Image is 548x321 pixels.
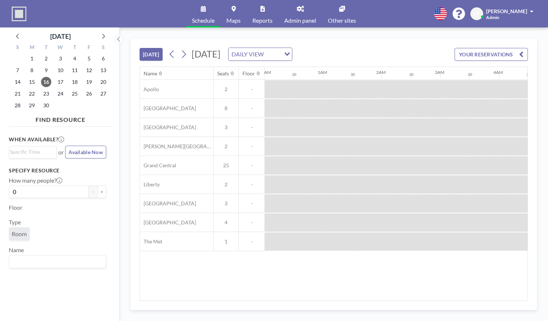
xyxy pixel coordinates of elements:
[214,181,238,188] span: 2
[70,53,80,64] span: Thursday, September 4, 2025
[486,8,527,14] span: [PERSON_NAME]
[55,65,66,75] span: Wednesday, September 10, 2025
[9,177,62,184] label: How many people?
[526,72,531,77] div: 30
[11,43,25,53] div: S
[70,77,80,87] span: Thursday, September 18, 2025
[214,162,238,169] span: 25
[214,105,238,112] span: 8
[98,89,108,99] span: Saturday, September 27, 2025
[9,246,24,254] label: Name
[10,257,102,266] input: Search for option
[351,72,355,77] div: 30
[328,18,356,23] span: Other sites
[140,124,196,131] span: [GEOGRAPHIC_DATA]
[144,70,157,77] div: Name
[65,146,106,158] button: Available Now
[84,53,94,64] span: Friday, September 5, 2025
[468,72,472,77] div: 30
[58,149,64,156] span: or
[409,72,414,77] div: 30
[239,162,264,169] span: -
[214,238,238,245] span: 1
[217,70,229,77] div: Seats
[455,48,528,61] button: YOUR RESERVATIONS
[55,77,66,87] span: Wednesday, September 17, 2025
[292,72,296,77] div: 30
[376,70,386,75] div: 2AM
[67,43,82,53] div: T
[12,77,23,87] span: Sunday, September 14, 2025
[239,219,264,226] span: -
[82,43,96,53] div: F
[41,77,51,87] span: Tuesday, September 16, 2025
[98,53,108,64] span: Saturday, September 6, 2025
[486,15,499,20] span: Admin
[214,86,238,93] span: 2
[226,18,241,23] span: Maps
[192,48,221,59] span: [DATE]
[12,230,27,238] span: Room
[41,65,51,75] span: Tuesday, September 9, 2025
[474,11,480,17] span: DT
[89,186,97,198] button: -
[27,65,37,75] span: Monday, September 8, 2025
[493,70,503,75] div: 4AM
[140,86,159,93] span: Apollo
[230,49,265,59] span: DAILY VIEW
[266,49,280,59] input: Search for option
[50,31,71,41] div: [DATE]
[239,238,264,245] span: -
[239,105,264,112] span: -
[53,43,68,53] div: W
[84,65,94,75] span: Friday, September 12, 2025
[84,89,94,99] span: Friday, September 26, 2025
[25,43,39,53] div: M
[70,89,80,99] span: Thursday, September 25, 2025
[239,143,264,150] span: -
[96,43,110,53] div: S
[140,143,213,150] span: [PERSON_NAME][GEOGRAPHIC_DATA]
[41,89,51,99] span: Tuesday, September 23, 2025
[140,105,196,112] span: [GEOGRAPHIC_DATA]
[55,89,66,99] span: Wednesday, September 24, 2025
[9,204,22,211] label: Floor
[12,89,23,99] span: Sunday, September 21, 2025
[239,181,264,188] span: -
[68,149,103,155] span: Available Now
[10,148,52,156] input: Search for option
[9,146,56,157] div: Search for option
[140,219,196,226] span: [GEOGRAPHIC_DATA]
[214,219,238,226] span: 4
[140,238,162,245] span: The Met
[242,70,255,77] div: Floor
[27,89,37,99] span: Monday, September 22, 2025
[239,86,264,93] span: -
[140,200,196,207] span: [GEOGRAPHIC_DATA]
[41,100,51,111] span: Tuesday, September 30, 2025
[9,167,106,174] h3: Specify resource
[97,186,106,198] button: +
[229,48,292,60] div: Search for option
[239,200,264,207] span: -
[9,219,21,226] label: Type
[239,124,264,131] span: -
[9,255,106,268] div: Search for option
[12,7,26,21] img: organization-logo
[214,143,238,150] span: 2
[9,113,112,123] h4: FIND RESOURCE
[192,18,215,23] span: Schedule
[39,43,53,53] div: T
[70,65,80,75] span: Thursday, September 11, 2025
[12,100,23,111] span: Sunday, September 28, 2025
[214,124,238,131] span: 3
[98,77,108,87] span: Saturday, September 20, 2025
[12,65,23,75] span: Sunday, September 7, 2025
[27,100,37,111] span: Monday, September 29, 2025
[27,77,37,87] span: Monday, September 15, 2025
[27,53,37,64] span: Monday, September 1, 2025
[41,53,51,64] span: Tuesday, September 2, 2025
[84,77,94,87] span: Friday, September 19, 2025
[140,181,160,188] span: Liberty
[318,70,327,75] div: 1AM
